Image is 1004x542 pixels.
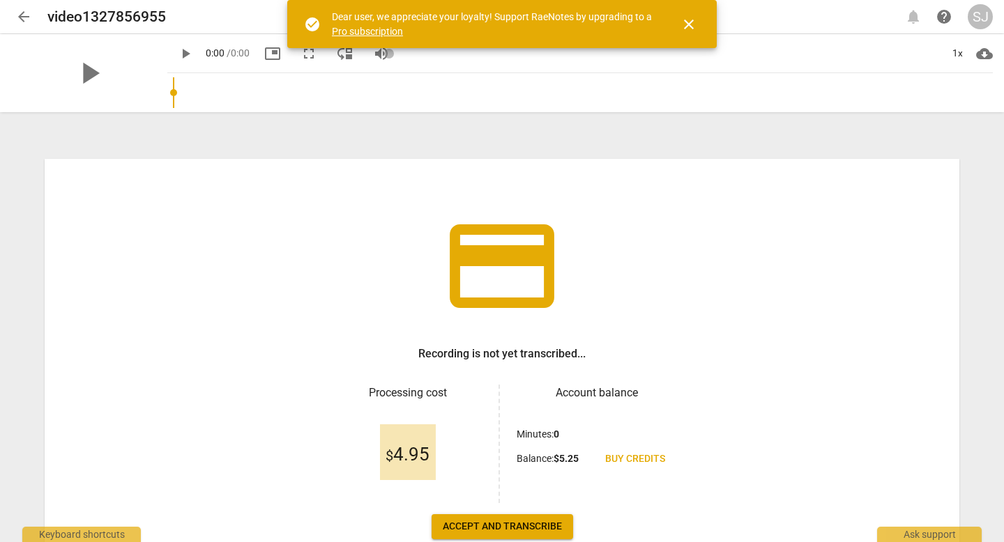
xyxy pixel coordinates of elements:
[968,4,993,29] button: SJ
[517,451,579,466] p: Balance :
[594,447,676,472] a: Buy credits
[328,385,487,401] h3: Processing cost
[944,42,971,65] div: 1x
[333,41,358,66] button: View player as separate pane
[517,385,676,401] h3: Account balance
[47,8,166,26] h2: video1327856955
[439,203,565,329] span: credit_card
[432,514,573,539] button: Accept and transcribe
[554,453,579,464] b: $ 5.25
[369,41,394,66] button: Volume
[15,8,32,25] span: arrow_back
[332,26,403,37] a: Pro subscription
[443,520,562,534] span: Accept and transcribe
[373,45,390,62] span: volume_up
[304,16,321,33] span: check_circle
[264,45,281,62] span: picture_in_picture
[605,452,665,466] span: Buy credits
[672,8,706,41] button: Close
[206,47,225,59] span: 0:00
[71,55,107,91] span: play_arrow
[227,47,250,59] span: / 0:00
[517,427,559,442] p: Minutes :
[173,41,198,66] button: Play
[931,4,957,29] a: Help
[260,41,285,66] button: Picture in picture
[976,45,993,62] span: cloud_download
[332,10,655,38] div: Dear user, we appreciate your loyalty! Support RaeNotes by upgrading to a
[554,428,559,440] b: 0
[680,16,697,33] span: close
[301,45,317,62] span: fullscreen
[337,45,353,62] span: move_down
[296,41,321,66] button: Fullscreen
[386,444,429,465] span: 4.95
[177,45,194,62] span: play_arrow
[877,527,982,542] div: Ask support
[386,447,393,464] span: $
[936,8,952,25] span: help
[22,527,141,542] div: Keyboard shortcuts
[418,346,586,362] h3: Recording is not yet transcribed...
